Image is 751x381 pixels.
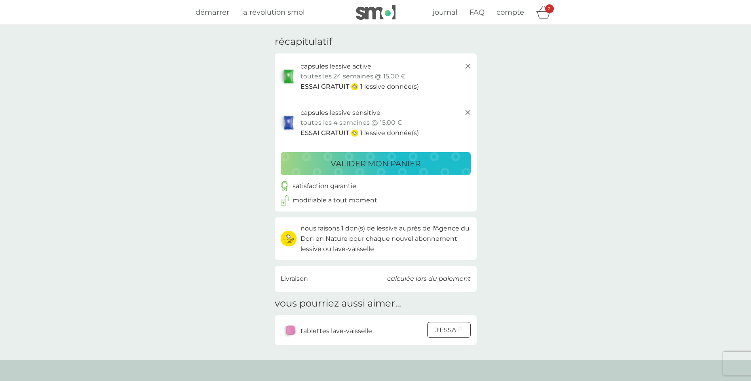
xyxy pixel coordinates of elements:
span: journal [433,8,458,17]
button: valider mon panier [281,152,471,175]
span: FAQ [470,8,485,17]
p: capsules lessive active [300,61,371,72]
p: satisfaction garantie [293,181,356,191]
div: panier [536,4,556,20]
a: démarrer [196,7,229,18]
p: nous faisons auprès de l'Agence du Don en Nature pour chaque nouvel abonnement lessive ou lave-va... [300,223,471,254]
p: valider mon panier [331,157,420,170]
img: smol [356,5,395,20]
p: toutes les 4 semaines @ 15,00 € [300,118,402,128]
p: modifiable à tout moment [293,195,377,206]
a: compte [496,7,524,18]
a: journal [433,7,458,18]
p: calculée lors du paiement [387,274,471,284]
p: Livraison [281,274,308,284]
h3: récapitulatif [275,36,332,48]
span: la révolution smol [241,8,305,17]
button: J'ESSAIE [427,322,471,338]
p: toutes les 24 semaines @ 15,00 € [300,71,406,82]
span: 1 don(s) de lessive [341,225,397,232]
span: compte [496,8,524,17]
a: FAQ [470,7,485,18]
p: 1 lessive donnée(s) [360,82,419,92]
span: démarrer [196,8,229,17]
p: J'ESSAIE [435,325,462,335]
p: tablettes lave-vaisselle [300,326,372,336]
span: ESSAI GRATUIT [300,128,349,138]
h2: vous pourriez aussi aimer... [275,298,401,309]
p: capsules lessive sensitive [300,108,380,118]
a: la révolution smol [241,7,305,18]
span: ESSAI GRATUIT [300,82,349,92]
p: 1 lessive donnée(s) [360,128,419,138]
